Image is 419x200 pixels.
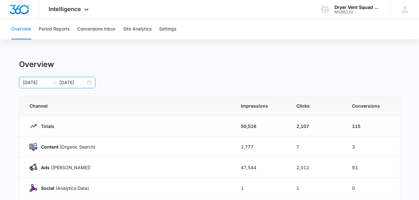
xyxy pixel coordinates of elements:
p: ([PERSON_NAME]) [37,164,91,171]
td: 0 [344,178,400,198]
td: 2,107 [289,116,344,137]
input: End date [59,79,86,86]
td: 7 [289,137,344,157]
p: (Organic Search) [37,143,95,150]
div: account name [335,5,381,10]
button: Settings [159,19,176,39]
td: 47,544 [233,157,289,178]
td: 93 [344,157,400,178]
div: account id [335,10,381,14]
img: Social [30,184,37,192]
button: Conversions Inbox [77,19,116,39]
strong: Social [41,185,54,191]
span: Clicks [296,103,337,109]
td: 2,777 [233,137,289,157]
span: Conversions [352,103,390,109]
td: 1 [233,178,289,198]
h1: Overview [19,60,54,69]
td: 1 [289,178,344,198]
span: Intelligence [49,6,81,12]
button: Site Analytics [123,19,152,39]
strong: Ads [41,165,50,170]
span: swap-right [52,80,57,85]
input: Start date [23,79,49,86]
p: (Analytics Data) [37,185,89,191]
span: to [52,80,57,85]
td: 115 [344,116,400,137]
strong: Content [41,144,58,150]
td: 50,516 [233,116,289,137]
img: Ads [30,163,37,171]
img: Content [30,143,37,150]
button: Period Reports [39,19,70,39]
td: 2,012 [289,157,344,178]
span: Channel [30,103,226,109]
td: 3 [344,137,400,157]
p: Totals [37,123,54,130]
span: Impressions [241,103,281,109]
button: Overview [11,19,31,39]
